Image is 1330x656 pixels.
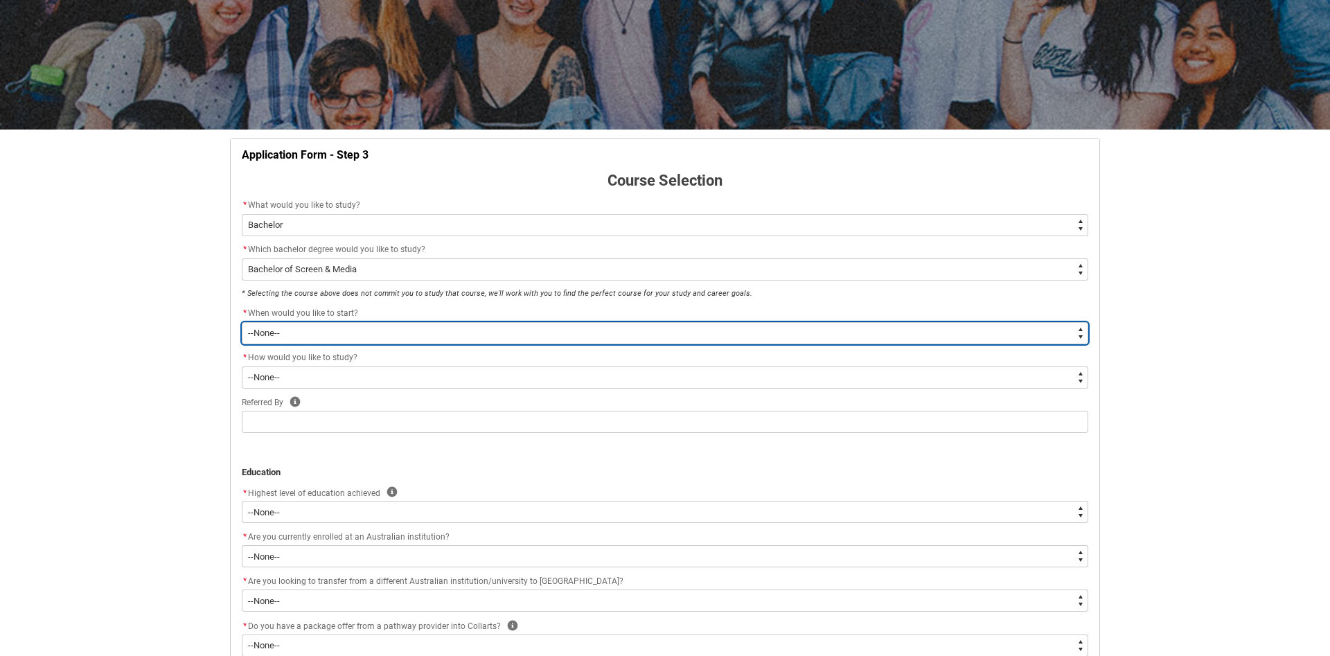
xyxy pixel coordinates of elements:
[242,467,281,477] strong: Education
[243,532,247,542] abbr: required
[243,245,247,254] abbr: required
[243,353,247,362] abbr: required
[248,488,380,498] span: Highest level of education achieved
[243,488,247,498] abbr: required
[248,200,360,210] span: What would you like to study?
[248,621,501,631] span: Do you have a package offer from a pathway provider into Collarts?
[248,308,358,318] span: When would you like to start?
[243,621,247,631] abbr: required
[608,172,722,189] strong: Course Selection
[242,398,283,407] span: Referred By
[242,148,369,161] strong: Application Form - Step 3
[243,576,247,586] abbr: required
[248,532,450,542] span: Are you currently enrolled at an Australian institution?
[248,245,425,254] span: Which bachelor degree would you like to study?
[248,576,623,586] span: Are you looking to transfer from a different Australian institution/university to [GEOGRAPHIC_DATA]?
[243,200,247,210] abbr: required
[248,353,357,362] span: How would you like to study?
[243,308,247,318] abbr: required
[242,289,752,298] em: * Selecting the course above does not commit you to study that course, we'll work with you to fin...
